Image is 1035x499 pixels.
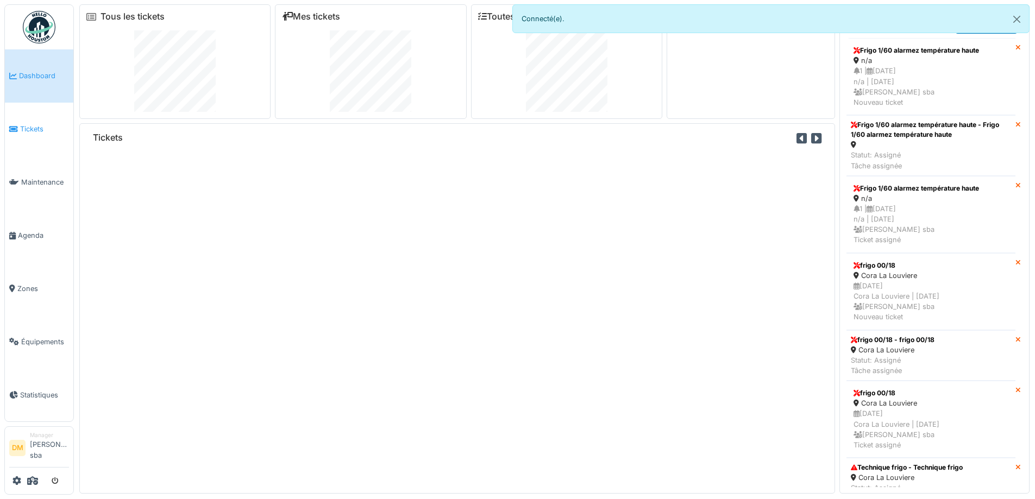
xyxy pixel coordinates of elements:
[854,408,1008,450] div: [DATE] Cora La Louviere | [DATE] [PERSON_NAME] sba Ticket assigné
[854,193,1008,204] div: n/a
[854,388,1008,398] div: frigo 00/18
[5,156,73,209] a: Maintenance
[854,46,1008,55] div: Frigo 1/60 alarmez température haute
[851,120,1011,140] div: Frigo 1/60 alarmez température haute - Frigo 1/60 alarmez température haute
[851,335,934,345] div: frigo 00/18 - frigo 00/18
[851,472,963,483] div: Cora La Louviere
[1005,5,1029,34] button: Close
[854,204,1008,245] div: 1 | [DATE] n/a | [DATE] [PERSON_NAME] sba Ticket assigné
[512,4,1030,33] div: Connecté(e).
[854,398,1008,408] div: Cora La Louviere
[21,337,69,347] span: Équipements
[30,431,69,465] li: [PERSON_NAME] sba
[846,38,1015,115] a: Frigo 1/60 alarmez température haute n/a 1 |[DATE]n/a | [DATE] [PERSON_NAME] sbaNouveau ticket
[846,176,1015,253] a: Frigo 1/60 alarmez température haute n/a 1 |[DATE]n/a | [DATE] [PERSON_NAME] sbaTicket assigné
[5,315,73,368] a: Équipements
[9,431,69,468] a: DM Manager[PERSON_NAME] sba
[846,253,1015,330] a: frigo 00/18 Cora La Louviere [DATE]Cora La Louviere | [DATE] [PERSON_NAME] sbaNouveau ticket
[851,345,934,355] div: Cora La Louviere
[5,262,73,315] a: Zones
[854,66,1008,108] div: 1 | [DATE] n/a | [DATE] [PERSON_NAME] sba Nouveau ticket
[851,463,963,472] div: Technique frigo - Technique frigo
[846,115,1015,176] a: Frigo 1/60 alarmez température haute - Frigo 1/60 alarmez température haute Statut: AssignéTâche ...
[93,132,123,143] h6: Tickets
[5,368,73,421] a: Statistiques
[854,261,1008,270] div: frigo 00/18
[851,150,1011,170] div: Statut: Assigné Tâche assignée
[478,11,559,22] a: Toutes les tâches
[21,177,69,187] span: Maintenance
[20,124,69,134] span: Tickets
[30,431,69,439] div: Manager
[851,355,934,376] div: Statut: Assigné Tâche assignée
[846,330,1015,381] a: frigo 00/18 - frigo 00/18 Cora La Louviere Statut: AssignéTâche assignée
[5,103,73,156] a: Tickets
[854,184,1008,193] div: Frigo 1/60 alarmez température haute
[101,11,165,22] a: Tous les tickets
[23,11,55,43] img: Badge_color-CXgf-gQk.svg
[854,270,1008,281] div: Cora La Louviere
[9,440,26,456] li: DM
[5,209,73,262] a: Agenda
[17,283,69,294] span: Zones
[20,390,69,400] span: Statistiques
[854,281,1008,323] div: [DATE] Cora La Louviere | [DATE] [PERSON_NAME] sba Nouveau ticket
[282,11,340,22] a: Mes tickets
[846,381,1015,458] a: frigo 00/18 Cora La Louviere [DATE]Cora La Louviere | [DATE] [PERSON_NAME] sbaTicket assigné
[5,49,73,103] a: Dashboard
[854,55,1008,66] div: n/a
[18,230,69,241] span: Agenda
[19,71,69,81] span: Dashboard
